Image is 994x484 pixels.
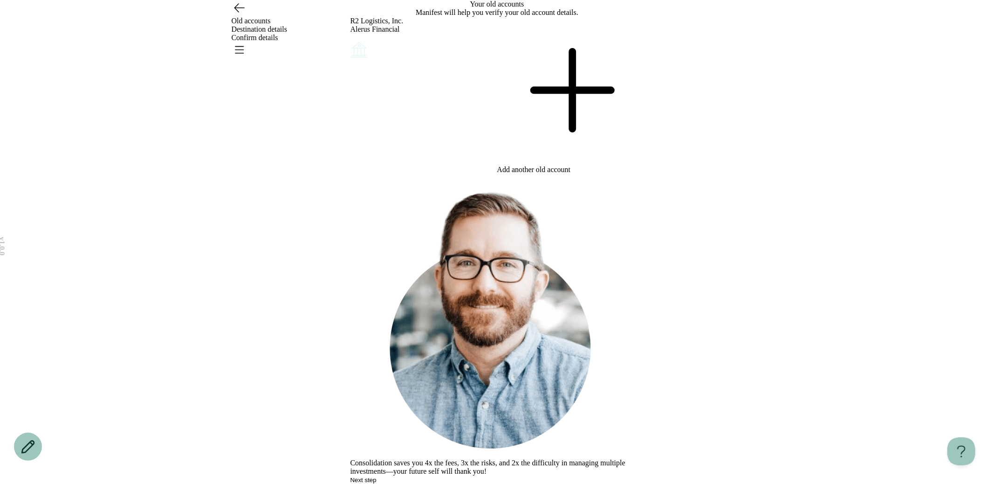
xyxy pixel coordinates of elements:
[232,25,288,33] span: Destination details
[350,177,630,457] img: Henry
[350,459,644,476] div: Consolidation saves you 4x the fees, 3x the risks, and 2x the difficulty in managing multiple inv...
[497,166,644,174] div: Add another old account
[232,34,278,41] span: Confirm details
[947,437,975,465] iframe: Help Scout Beacon - Open
[350,477,377,484] button: Next step
[232,42,247,57] button: Open menu
[232,17,271,25] span: Old accounts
